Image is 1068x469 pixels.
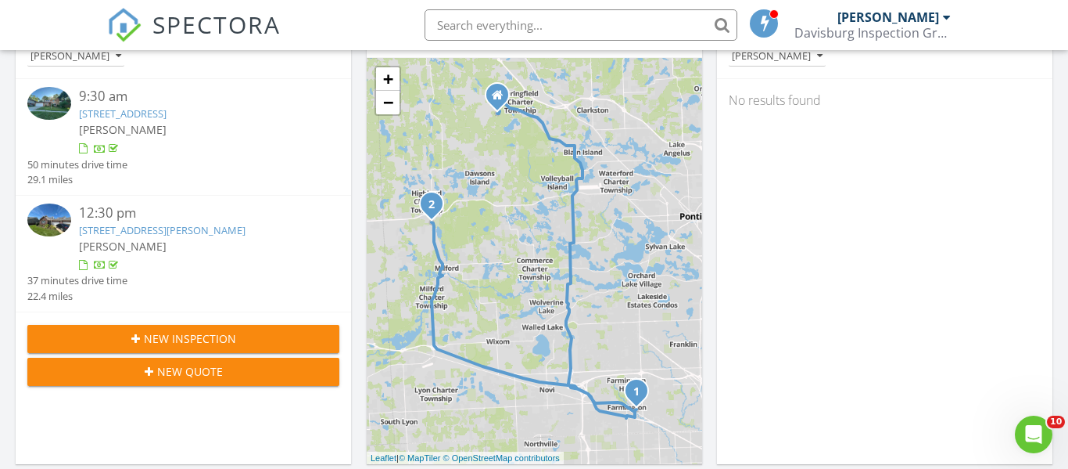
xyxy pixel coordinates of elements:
button: New Quote [27,358,339,386]
div: 9:30 am [79,87,313,106]
i: 1 [633,387,640,398]
a: 12:30 pm [STREET_ADDRESS][PERSON_NAME] [PERSON_NAME] 37 minutes drive time 22.4 miles [27,204,339,304]
span: [PERSON_NAME] [79,122,167,137]
span: New Inspection [144,330,236,347]
a: Zoom in [376,67,400,91]
div: | [367,452,564,465]
span: 10 [1047,416,1065,428]
div: 37 minutes drive time [27,273,127,288]
div: [PERSON_NAME] [732,51,823,62]
a: 9:30 am [STREET_ADDRESS] [PERSON_NAME] 50 minutes drive time 29.1 miles [27,87,339,187]
button: [PERSON_NAME] [27,46,124,67]
a: © MapTiler [399,453,441,463]
span: [PERSON_NAME] [79,239,167,254]
div: 50 minutes drive time [27,157,127,172]
a: Leaflet [371,453,396,463]
img: 9368230%2Fcover_photos%2FXBLtsuAMRQvbJcW7yOfm%2Fsmall.jpg [27,204,71,236]
a: [STREET_ADDRESS] [79,106,167,121]
div: 29.1 miles [27,172,127,187]
div: Davisburg Inspection Group [794,25,951,41]
a: [STREET_ADDRESS][PERSON_NAME] [79,223,245,237]
div: [PERSON_NAME] [837,9,939,25]
a: © OpenStreetMap contributors [443,453,560,463]
a: Zoom out [376,91,400,114]
input: Search everything... [425,9,737,41]
div: Davisburg MI 48350-2960 [497,95,507,104]
img: 9370339%2Fcover_photos%2FoVVAORydqHC9CDrUbIzB%2Fsmall.jpg [27,87,71,120]
div: 32306 Valley View Cir, Farmington Hills, MI 48336 [636,391,646,400]
a: SPECTORA [107,21,281,54]
div: 332 Asbury Ct, HIGHLAND, MI 48357 [432,204,441,213]
img: The Best Home Inspection Software - Spectora [107,8,142,42]
button: [PERSON_NAME] [729,46,826,67]
div: [PERSON_NAME] [30,51,121,62]
div: 12:30 pm [79,204,313,223]
iframe: Intercom live chat [1015,416,1052,453]
i: 2 [428,200,435,211]
span: SPECTORA [152,8,281,41]
button: New Inspection [27,325,339,353]
span: New Quote [157,363,223,380]
div: 22.4 miles [27,289,127,304]
div: No results found [717,79,1052,121]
